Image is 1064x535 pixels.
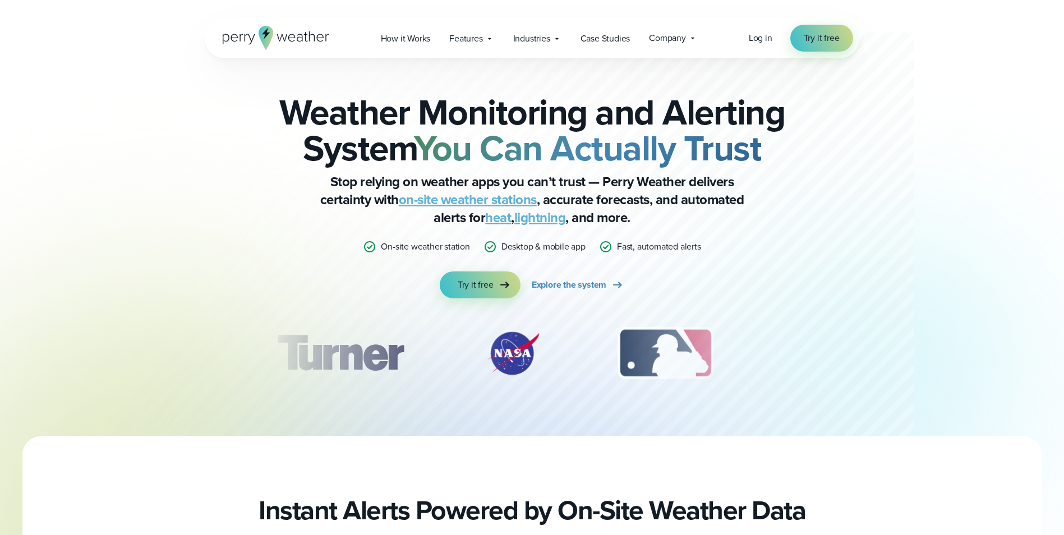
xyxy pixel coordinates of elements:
[371,27,440,50] a: How it Works
[513,32,550,45] span: Industries
[449,32,482,45] span: Features
[779,325,868,381] div: 4 of 12
[581,32,630,45] span: Case Studies
[485,207,511,228] a: heat
[261,94,804,166] h2: Weather Monitoring and Alerting System
[259,495,805,526] h2: Instant Alerts Powered by On-Site Weather Data
[474,325,552,381] div: 2 of 12
[381,32,431,45] span: How it Works
[749,31,772,45] a: Log in
[617,240,701,253] p: Fast, automated alerts
[308,173,757,227] p: Stop relying on weather apps you can’t trust — Perry Weather delivers certainty with , accurate f...
[532,271,624,298] a: Explore the system
[381,240,469,253] p: On-site weather station
[261,325,804,387] div: slideshow
[532,278,606,292] span: Explore the system
[749,31,772,44] span: Log in
[606,325,725,381] div: 3 of 12
[260,325,420,381] div: 1 of 12
[399,190,537,210] a: on-site weather stations
[804,31,840,45] span: Try it free
[501,240,586,253] p: Desktop & mobile app
[260,325,420,381] img: Turner-Construction_1.svg
[571,27,640,50] a: Case Studies
[458,278,494,292] span: Try it free
[649,31,686,45] span: Company
[514,207,566,228] a: lightning
[440,271,521,298] a: Try it free
[414,122,761,174] strong: You Can Actually Trust
[790,25,853,52] a: Try it free
[779,325,868,381] img: PGA.svg
[474,325,552,381] img: NASA.svg
[606,325,725,381] img: MLB.svg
